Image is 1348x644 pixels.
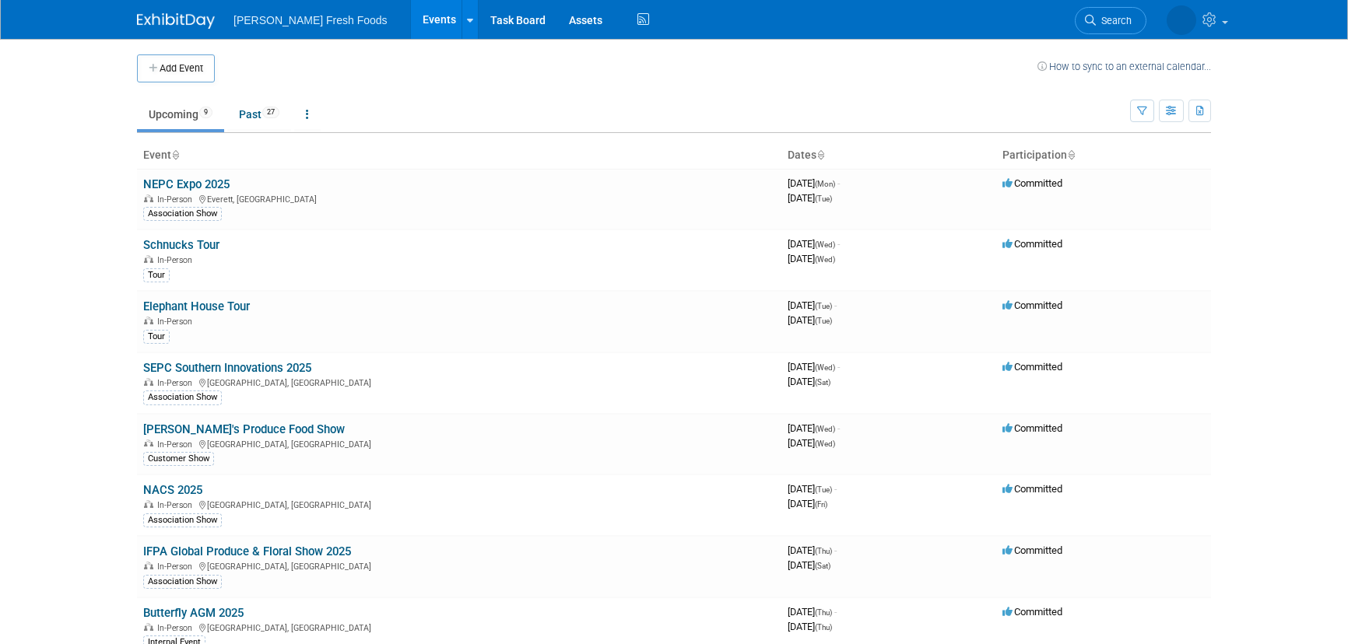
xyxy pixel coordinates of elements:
div: [GEOGRAPHIC_DATA], [GEOGRAPHIC_DATA] [143,376,775,388]
span: Committed [1002,483,1062,495]
span: In-Person [157,500,197,510]
span: In-Person [157,623,197,633]
img: In-Person Event [144,623,153,631]
img: In-Person Event [144,562,153,569]
a: How to sync to an external calendar... [1037,61,1211,72]
div: Customer Show [143,452,214,466]
span: [DATE] [788,606,837,618]
span: [DATE] [788,422,840,434]
a: IFPA Global Produce & Floral Show 2025 [143,544,351,558]
div: Association Show [143,575,222,589]
span: - [837,422,840,434]
div: Association Show [143,207,222,221]
span: Committed [1002,422,1062,434]
a: Sort by Event Name [171,149,179,161]
span: - [837,361,840,373]
span: Committed [1002,606,1062,618]
div: [GEOGRAPHIC_DATA], [GEOGRAPHIC_DATA] [143,437,775,450]
div: Association Show [143,390,222,404]
span: (Tue) [815,485,832,494]
span: (Mon) [815,180,835,188]
span: (Thu) [815,608,832,617]
span: (Tue) [815,302,832,310]
a: NACS 2025 [143,483,202,497]
span: [DATE] [788,253,835,264]
span: [DATE] [788,544,837,556]
span: (Wed) [815,255,835,264]
span: Committed [1002,238,1062,250]
span: [DATE] [788,559,830,571]
div: Tour [143,268,170,282]
span: In-Person [157,378,197,388]
a: [PERSON_NAME]'s Produce Food Show [143,422,345,436]
span: (Wed) [815,240,835,249]
span: - [834,299,837,311]
a: SEPC Southern Innovations 2025 [143,361,311,375]
button: Add Event [137,54,215,82]
span: - [837,238,840,250]
img: In-Person Event [144,194,153,202]
span: (Wed) [815,439,835,448]
a: Upcoming9 [137,100,224,129]
span: [DATE] [788,621,832,632]
span: [DATE] [788,498,827,509]
span: In-Person [157,439,197,450]
span: [DATE] [788,238,840,250]
span: - [837,177,840,189]
span: [DATE] [788,361,840,373]
div: Association Show [143,513,222,527]
span: [PERSON_NAME] Fresh Foods [233,14,388,26]
span: [DATE] [788,314,832,326]
div: [GEOGRAPHIC_DATA], [GEOGRAPHIC_DATA] [143,621,775,633]
span: (Wed) [815,425,835,433]
span: In-Person [157,317,197,327]
th: Participation [996,142,1211,169]
span: (Sat) [815,562,830,570]
img: In-Person Event [144,500,153,508]
a: Schnucks Tour [143,238,219,252]
img: ExhibitDay [137,13,215,29]
span: (Tue) [815,317,832,325]
span: - [834,544,837,556]
span: [DATE] [788,299,837,311]
img: In-Person Event [144,439,153,447]
span: Committed [1002,361,1062,373]
span: (Thu) [815,623,832,632]
span: Search [1096,15,1132,26]
a: NEPC Expo 2025 [143,177,230,191]
img: In-Person Event [144,378,153,386]
span: (Fri) [815,500,827,509]
span: In-Person [157,194,197,205]
div: [GEOGRAPHIC_DATA], [GEOGRAPHIC_DATA] [143,559,775,572]
span: [DATE] [788,192,832,204]
span: [DATE] [788,483,837,495]
a: Sort by Start Date [816,149,824,161]
img: Courtney Law [1167,5,1196,35]
span: (Wed) [815,363,835,372]
span: Committed [1002,299,1062,311]
img: In-Person Event [144,255,153,263]
a: Past27 [227,100,291,129]
span: (Tue) [815,194,832,203]
a: Sort by Participation Type [1067,149,1075,161]
div: Everett, [GEOGRAPHIC_DATA] [143,192,775,205]
th: Event [137,142,781,169]
span: [DATE] [788,177,840,189]
div: Tour [143,330,170,344]
a: Butterfly AGM 2025 [143,606,244,620]
div: [GEOGRAPHIC_DATA], [GEOGRAPHIC_DATA] [143,498,775,510]
span: (Thu) [815,547,832,555]
span: Committed [1002,544,1062,556]
span: - [834,606,837,618]
span: (Sat) [815,378,830,387]
img: In-Person Event [144,317,153,324]
a: Search [1075,7,1146,34]
span: [DATE] [788,437,835,449]
span: In-Person [157,562,197,572]
span: In-Person [157,255,197,265]
a: Elephant House Tour [143,299,250,313]
th: Dates [781,142,996,169]
span: - [834,483,837,495]
span: [DATE] [788,376,830,387]
span: 9 [199,107,212,118]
